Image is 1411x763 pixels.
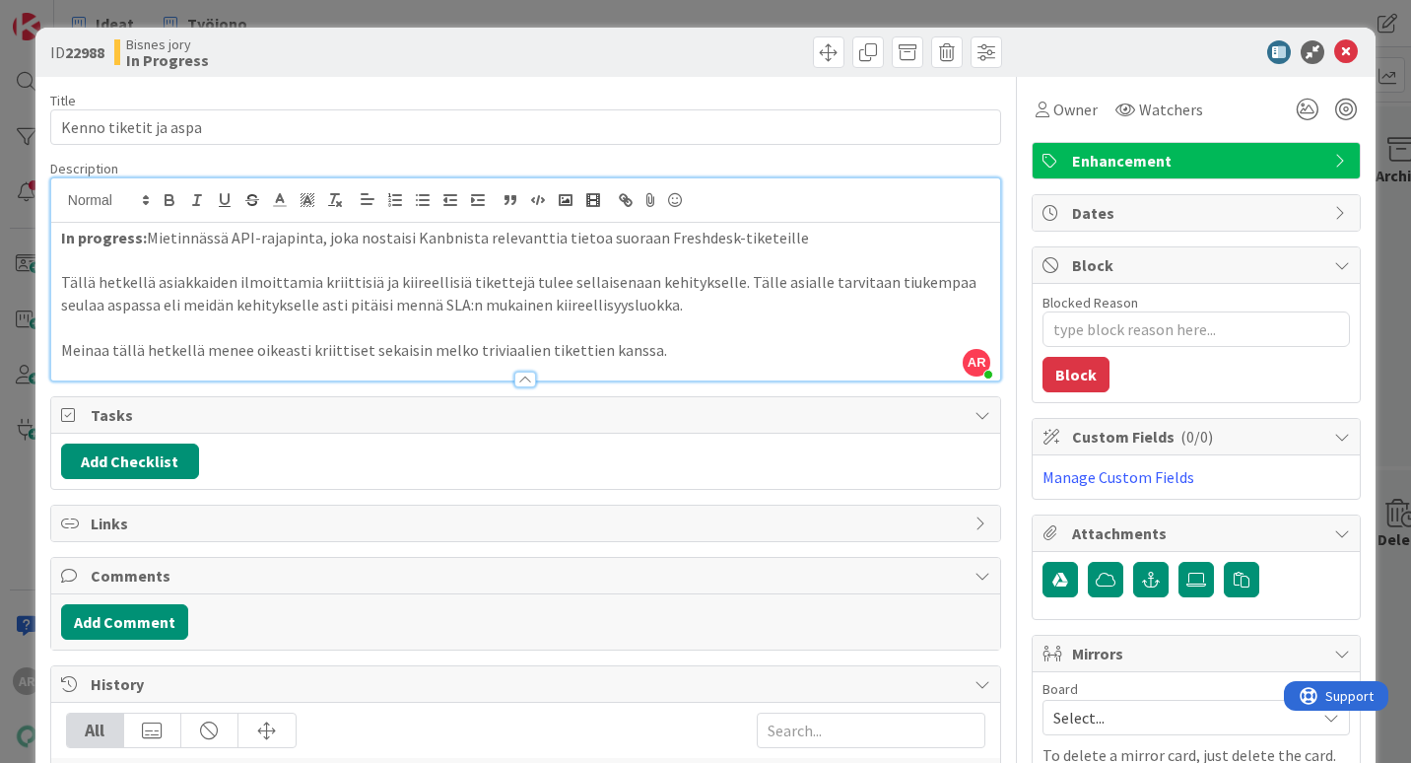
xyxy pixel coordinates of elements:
[1042,294,1138,312] label: Blocked Reason
[61,444,199,479] button: Add Checklist
[50,40,104,64] span: ID
[126,36,209,52] span: Bisnes jory
[91,512,965,535] span: Links
[1139,98,1203,121] span: Watchers
[757,713,985,748] input: Search...
[65,42,104,62] b: 22988
[1042,467,1194,487] a: Manage Custom Fields
[50,109,1001,145] input: type card name here...
[1072,425,1324,449] span: Custom Fields
[1072,521,1324,545] span: Attachments
[1180,427,1213,447] span: ( 0/0 )
[1042,357,1109,392] button: Block
[41,3,90,27] span: Support
[1072,149,1324,173] span: Enhancement
[61,228,147,247] strong: In progress:
[61,339,990,362] p: Meinaa tällä hetkellä menee oikeasti kriittiset sekaisin melko triviaalien tikettien kanssa.
[963,349,990,377] span: AR
[91,672,965,696] span: History
[61,271,990,315] p: Tällä hetkellä asiakkaiden ilmoittamia kriittisiä ja kiireellisiä tikettejä tulee sellaisenaan ke...
[1072,253,1324,277] span: Block
[126,52,209,68] b: In Progress
[91,403,965,427] span: Tasks
[61,227,990,249] p: Mietinnässä API-rajapinta, joka nostaisi Kanbnista relevanttia tietoa suoraan Freshdesk-tiketeille
[1053,704,1306,731] span: Select...
[1072,201,1324,225] span: Dates
[1042,682,1078,696] span: Board
[67,714,124,747] div: All
[61,604,188,640] button: Add Comment
[50,92,76,109] label: Title
[1072,642,1324,665] span: Mirrors
[1053,98,1098,121] span: Owner
[91,564,965,588] span: Comments
[50,160,118,177] span: Description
